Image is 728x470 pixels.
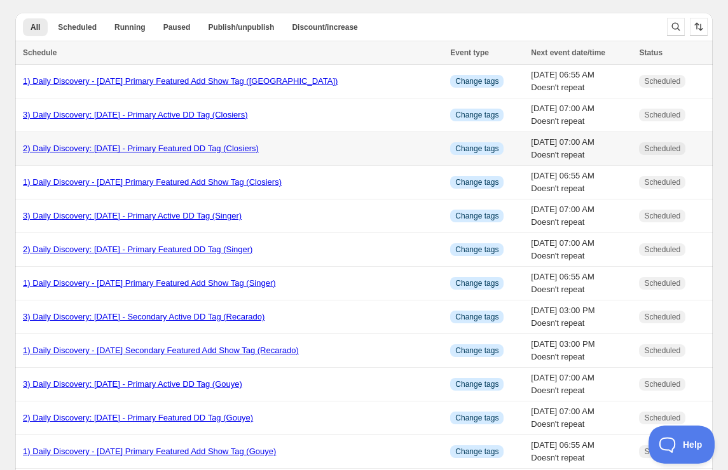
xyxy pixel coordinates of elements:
button: Sort the results [690,18,708,36]
a: 2) Daily Discovery: [DATE] - Primary Featured DD Tag (Gouye) [23,413,253,422]
button: Search and filter results [667,18,685,36]
a: 3) Daily Discovery: [DATE] - Primary Active DD Tag (Singer) [23,211,242,220]
a: 1) Daily Discovery - [DATE] Primary Featured Add Show Tag ([GEOGRAPHIC_DATA]) [23,76,338,86]
span: Status [639,48,663,57]
span: Event type [450,48,489,57]
span: Change tags [455,278,498,288]
span: Scheduled [644,312,680,322]
span: Scheduled [58,22,97,32]
span: Change tags [455,379,498,389]
span: Scheduled [644,245,680,255]
a: 3) Daily Discovery: [DATE] - Primary Active DD Tag (Gouye) [23,379,242,389]
span: Change tags [455,144,498,154]
td: [DATE] 07:00 AM Doesn't repeat [527,368,635,401]
a: 1) Daily Discovery - [DATE] Primary Featured Add Show Tag (Singer) [23,278,276,288]
span: Change tags [455,211,498,221]
td: [DATE] 07:00 AM Doesn't repeat [527,98,635,132]
a: 2) Daily Discovery: [DATE] - Primary Featured DD Tag (Singer) [23,245,252,254]
span: Scheduled [644,76,680,86]
span: Change tags [455,110,498,120]
span: Scheduled [644,211,680,221]
td: [DATE] 07:00 AM Doesn't repeat [527,199,635,233]
td: [DATE] 03:00 PM Doesn't repeat [527,300,635,334]
a: 2) Daily Discovery: [DATE] - Primary Featured DD Tag (Closiers) [23,144,259,153]
span: Scheduled [644,446,680,457]
span: Paused [163,22,191,32]
iframe: Toggle Customer Support [649,426,715,464]
span: Scheduled [644,177,680,187]
span: Change tags [455,245,498,255]
a: 1) Daily Discovery - [DATE] Secondary Featured Add Show Tag (Recarado) [23,346,299,355]
td: [DATE] 07:00 AM Doesn't repeat [527,132,635,166]
span: Discount/increase [292,22,357,32]
td: [DATE] 07:00 AM Doesn't repeat [527,233,635,267]
td: [DATE] 06:55 AM Doesn't repeat [527,435,635,469]
span: Scheduled [644,413,680,423]
span: Running [114,22,146,32]
a: 1) Daily Discovery - [DATE] Primary Featured Add Show Tag (Gouye) [23,446,276,456]
span: Change tags [455,312,498,322]
span: Change tags [455,76,498,86]
span: All [31,22,40,32]
span: Scheduled [644,278,680,288]
span: Change tags [455,177,498,187]
span: Publish/unpublish [208,22,274,32]
span: Change tags [455,346,498,356]
td: [DATE] 06:55 AM Doesn't repeat [527,166,635,199]
td: [DATE] 06:55 AM Doesn't repeat [527,65,635,98]
td: [DATE] 07:00 AM Doesn't repeat [527,401,635,435]
a: 3) Daily Discovery: [DATE] - Secondary Active DD Tag (Recarado) [23,312,264,321]
a: 1) Daily Discovery - [DATE] Primary Featured Add Show Tag (Closiers) [23,177,282,187]
span: Next event date/time [531,48,605,57]
td: [DATE] 03:00 PM Doesn't repeat [527,334,635,368]
span: Scheduled [644,346,680,356]
span: Scheduled [644,110,680,120]
span: Scheduled [644,144,680,154]
td: [DATE] 06:55 AM Doesn't repeat [527,267,635,300]
span: Change tags [455,413,498,423]
span: Change tags [455,446,498,457]
a: 3) Daily Discovery: [DATE] - Primary Active DD Tag (Closiers) [23,110,247,119]
span: Scheduled [644,379,680,389]
span: Schedule [23,48,57,57]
